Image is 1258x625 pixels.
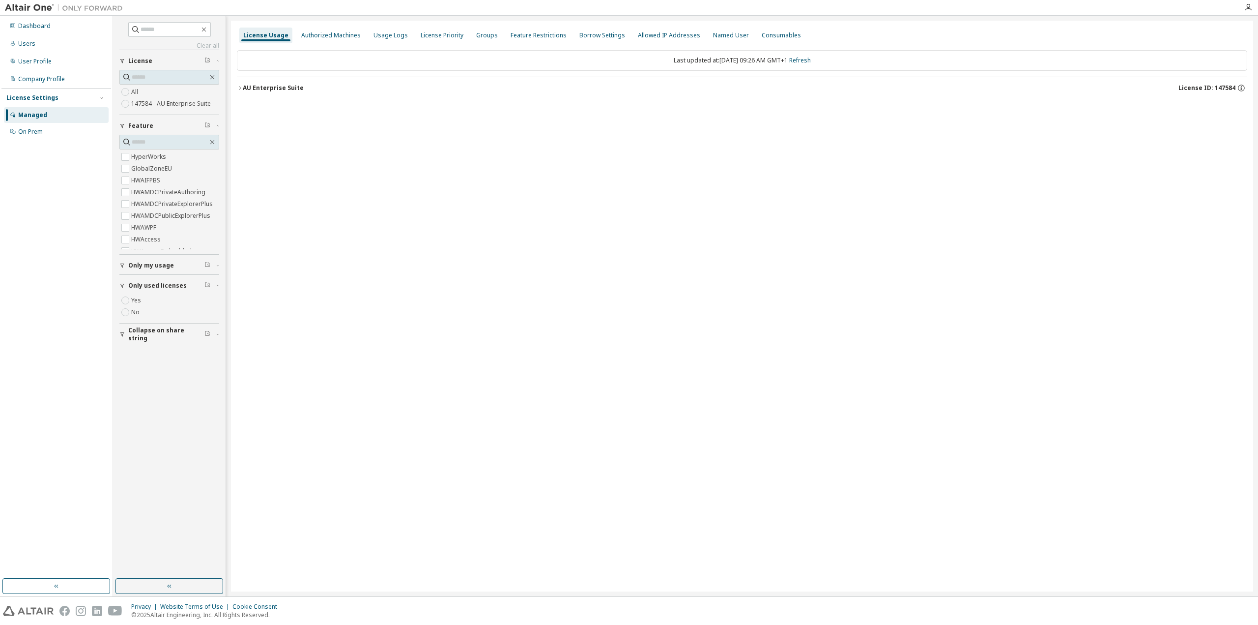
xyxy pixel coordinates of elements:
[131,603,160,611] div: Privacy
[762,31,801,39] div: Consumables
[204,57,210,65] span: Clear filter
[119,50,219,72] button: License
[18,40,35,48] div: Users
[237,77,1247,99] button: AU Enterprise SuiteLicense ID: 147584
[6,94,58,102] div: License Settings
[131,163,174,175] label: GlobalZoneEU
[18,22,51,30] div: Dashboard
[204,262,210,269] span: Clear filter
[638,31,700,39] div: Allowed IP Addresses
[131,210,212,222] label: HWAMDCPublicExplorerPlus
[131,611,283,619] p: © 2025 Altair Engineering, Inc. All Rights Reserved.
[713,31,749,39] div: Named User
[204,282,210,290] span: Clear filter
[301,31,361,39] div: Authorized Machines
[243,31,288,39] div: License Usage
[131,175,162,186] label: HWAIFPBS
[204,122,210,130] span: Clear filter
[131,306,142,318] label: No
[5,3,128,13] img: Altair One
[119,275,219,297] button: Only used licenses
[59,606,70,616] img: facebook.svg
[119,42,219,50] a: Clear all
[128,122,153,130] span: Feature
[128,262,174,269] span: Only my usage
[421,31,463,39] div: License Priority
[204,330,210,338] span: Clear filter
[119,324,219,345] button: Collapse on share string
[18,111,47,119] div: Managed
[119,255,219,276] button: Only my usage
[128,282,187,290] span: Only used licenses
[131,234,163,245] label: HWAccess
[128,327,204,342] span: Collapse on share string
[789,56,811,64] a: Refresh
[18,75,65,83] div: Company Profile
[243,84,304,92] div: AU Enterprise Suite
[3,606,54,616] img: altair_logo.svg
[18,128,43,136] div: On Prem
[131,222,158,234] label: HWAWPF
[511,31,567,39] div: Feature Restrictions
[131,295,143,306] label: Yes
[108,606,122,616] img: youtube.svg
[131,86,140,98] label: All
[131,98,213,110] label: 147584 - AU Enterprise Suite
[131,198,215,210] label: HWAMDCPrivateExplorerPlus
[131,186,207,198] label: HWAMDCPrivateAuthoring
[92,606,102,616] img: linkedin.svg
[131,245,194,257] label: HWAccessEmbedded
[237,50,1247,71] div: Last updated at: [DATE] 09:26 AM GMT+1
[1178,84,1235,92] span: License ID: 147584
[119,115,219,137] button: Feature
[76,606,86,616] img: instagram.svg
[128,57,152,65] span: License
[579,31,625,39] div: Borrow Settings
[131,151,168,163] label: HyperWorks
[373,31,408,39] div: Usage Logs
[18,58,52,65] div: User Profile
[160,603,232,611] div: Website Terms of Use
[232,603,283,611] div: Cookie Consent
[476,31,498,39] div: Groups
